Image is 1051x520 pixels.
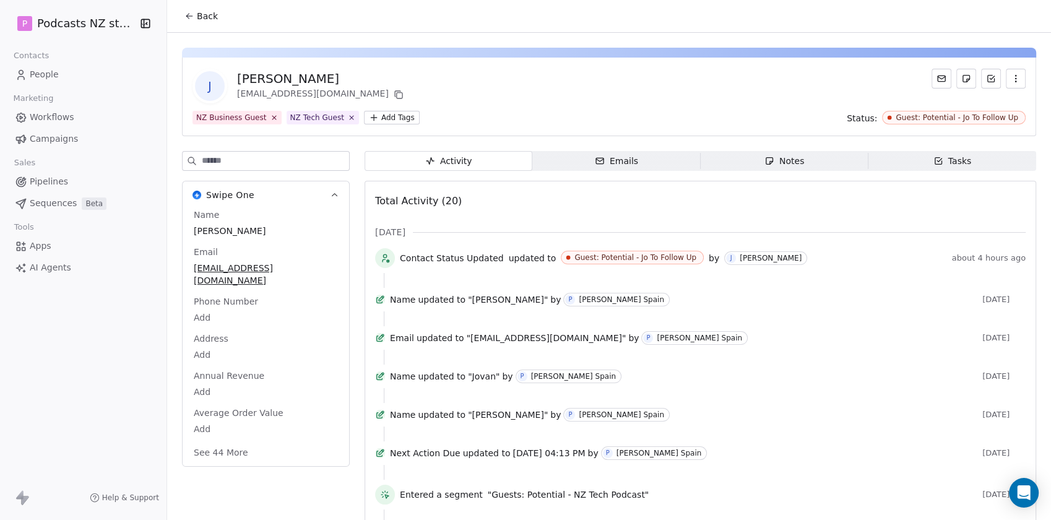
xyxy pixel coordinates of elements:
[400,488,483,501] span: Entered a segment
[90,493,159,503] a: Help & Support
[177,5,225,27] button: Back
[375,226,405,238] span: [DATE]
[10,171,157,192] a: Pipelines
[191,295,261,308] span: Phone Number
[400,252,504,264] span: Contact Status Updated
[952,253,1026,263] span: about 4 hours ago
[15,13,132,34] button: PPodcasts NZ studio
[186,441,256,464] button: See 44 More
[290,112,344,123] div: NZ Tech Guest
[8,46,54,65] span: Contacts
[982,490,1026,500] span: [DATE]
[30,132,78,145] span: Campaigns
[10,193,157,214] a: SequencesBeta
[418,370,465,383] span: updated to
[183,209,349,466] div: Swipe OneSwipe One
[595,155,638,168] div: Emails
[30,240,51,253] span: Apps
[657,334,742,342] div: [PERSON_NAME] Spain
[982,371,1026,381] span: [DATE]
[194,386,338,398] span: Add
[195,71,225,101] span: J
[896,113,1018,122] div: Guest: Potential - Jo To Follow Up
[390,447,461,459] span: Next Action Due
[982,333,1026,343] span: [DATE]
[568,410,572,420] div: P
[740,254,802,262] div: [PERSON_NAME]
[588,447,599,459] span: by
[502,370,513,383] span: by
[237,87,406,102] div: [EMAIL_ADDRESS][DOMAIN_NAME]
[191,407,286,419] span: Average Order Value
[847,112,877,124] span: Status:
[509,252,556,264] span: updated to
[30,111,74,124] span: Workflows
[22,17,27,30] span: P
[10,236,157,256] a: Apps
[364,111,420,124] button: Add Tags
[191,246,220,258] span: Email
[375,195,462,207] span: Total Activity (20)
[468,370,500,383] span: "Jovan"
[30,68,59,81] span: People
[30,261,71,274] span: AI Agents
[467,332,626,344] span: "[EMAIL_ADDRESS][DOMAIN_NAME]"
[730,253,732,263] div: J
[30,197,77,210] span: Sequences
[191,332,231,345] span: Address
[531,372,616,381] div: [PERSON_NAME] Spain
[646,333,650,343] div: P
[194,349,338,361] span: Add
[237,70,406,87] div: [PERSON_NAME]
[488,488,649,501] span: "Guests: Potential - NZ Tech Podcast"
[197,10,218,22] span: Back
[206,189,254,201] span: Swipe One
[9,154,41,172] span: Sales
[1009,478,1039,508] div: Open Intercom Messenger
[468,409,548,421] span: "[PERSON_NAME]"
[30,175,68,188] span: Pipelines
[390,370,415,383] span: Name
[196,112,267,123] div: NZ Business Guest
[982,295,1026,305] span: [DATE]
[550,409,561,421] span: by
[468,293,548,306] span: "[PERSON_NAME]"
[982,448,1026,458] span: [DATE]
[10,107,157,128] a: Workflows
[982,410,1026,420] span: [DATE]
[513,447,585,459] span: [DATE] 04:13 PM
[102,493,159,503] span: Help & Support
[194,311,338,324] span: Add
[10,64,157,85] a: People
[606,448,610,458] div: P
[82,197,106,210] span: Beta
[37,15,136,32] span: Podcasts NZ studio
[579,295,664,304] div: [PERSON_NAME] Spain
[390,293,415,306] span: Name
[574,253,696,262] div: Guest: Potential - Jo To Follow Up
[463,447,511,459] span: updated to
[568,295,572,305] div: P
[418,293,465,306] span: updated to
[194,262,338,287] span: [EMAIL_ADDRESS][DOMAIN_NAME]
[10,258,157,278] a: AI Agents
[764,155,804,168] div: Notes
[10,129,157,149] a: Campaigns
[521,371,524,381] div: P
[191,370,267,382] span: Annual Revenue
[192,191,201,199] img: Swipe One
[550,293,561,306] span: by
[194,225,338,237] span: [PERSON_NAME]
[194,423,338,435] span: Add
[9,218,39,236] span: Tools
[616,449,702,457] div: [PERSON_NAME] Spain
[390,332,414,344] span: Email
[390,409,415,421] span: Name
[417,332,464,344] span: updated to
[418,409,465,421] span: updated to
[709,252,719,264] span: by
[191,209,222,221] span: Name
[579,410,664,419] div: [PERSON_NAME] Spain
[628,332,639,344] span: by
[183,181,349,209] button: Swipe OneSwipe One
